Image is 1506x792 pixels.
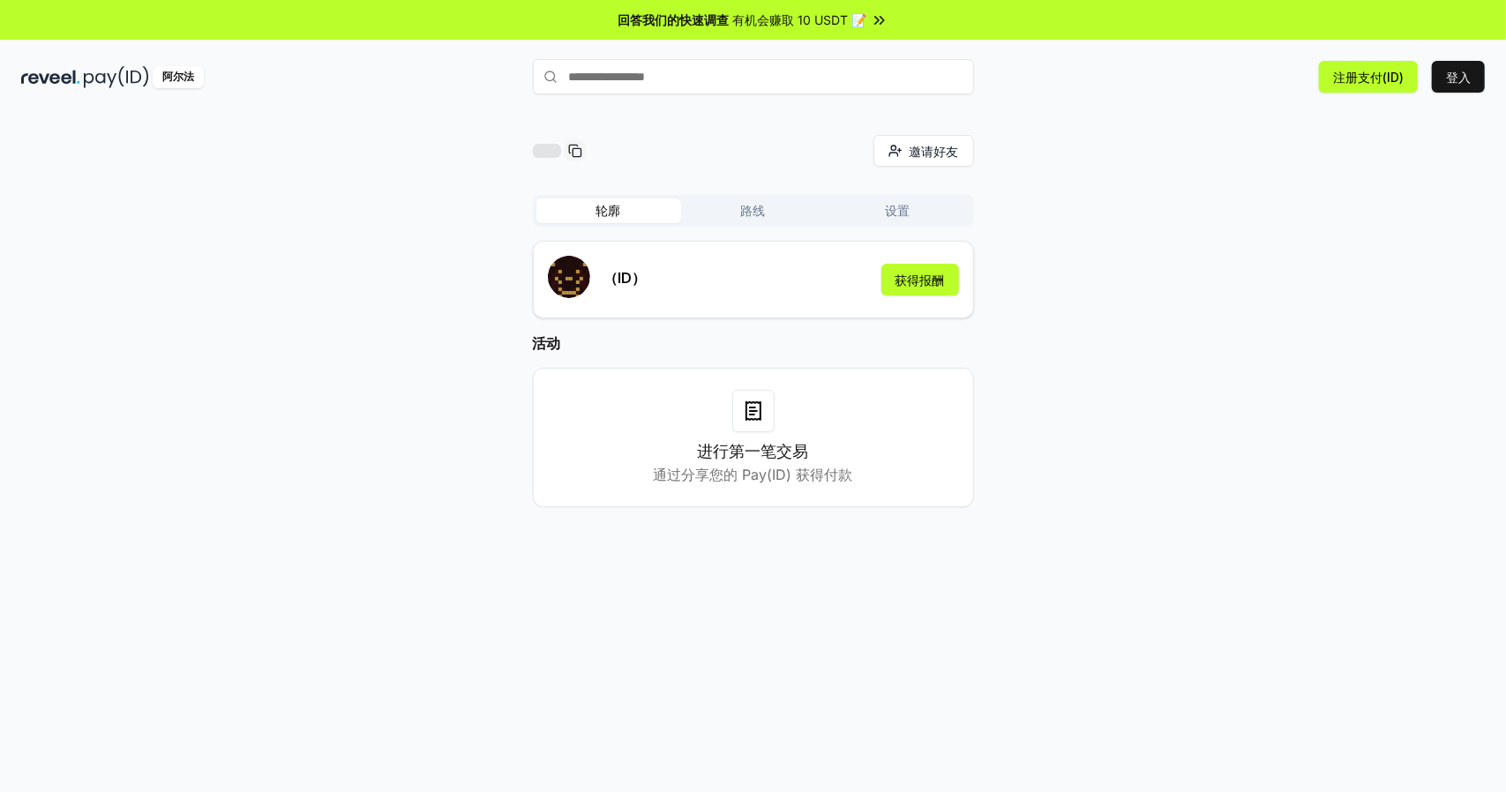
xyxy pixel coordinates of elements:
[596,203,621,218] font: 轮廓
[654,466,853,483] font: 通过分享您的 Pay(ID) 获得付款
[1446,70,1471,85] font: 登入
[881,264,959,295] button: 获得报酬
[1432,61,1485,93] button: 登入
[604,269,647,287] font: （ID）
[895,273,945,288] font: 获得报酬
[21,66,80,88] img: 揭示黑暗
[618,12,730,27] font: 回答我们的快速调查
[873,135,974,167] button: 邀请好友
[741,203,766,218] font: 路线
[162,70,194,83] font: 阿尔法
[698,442,809,460] font: 进行第一笔交易
[1319,61,1418,93] button: 注册支付(ID)
[910,144,959,159] font: 邀请好友
[84,66,149,88] img: 付款编号
[733,12,867,27] font: 有机会赚取 10 USDT 📝
[886,203,910,218] font: 设置
[533,334,561,352] font: 活动
[1333,70,1404,85] font: 注册支付(ID)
